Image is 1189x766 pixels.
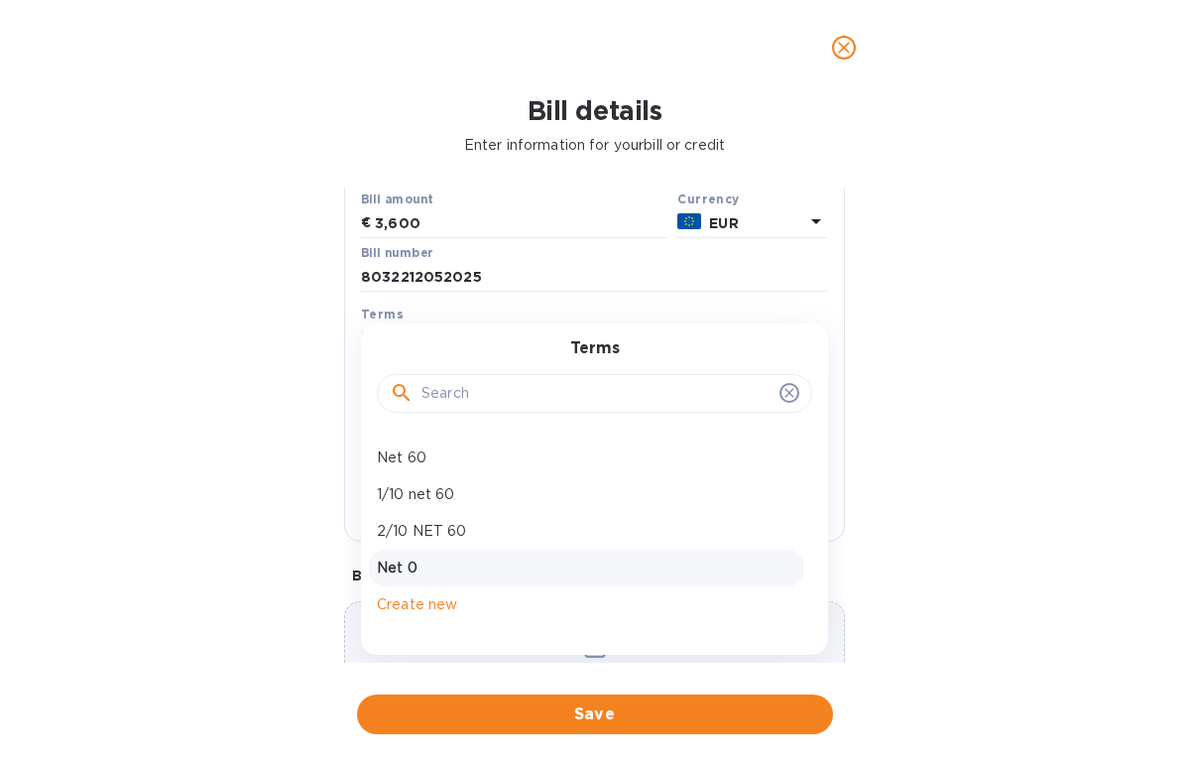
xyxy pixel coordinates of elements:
[421,379,772,409] input: Search
[709,215,738,231] b: EUR
[361,327,450,348] p: Select terms
[377,521,796,542] p: 2/10 NET 60
[373,702,817,726] span: Save
[377,594,796,615] p: Create new
[377,447,796,468] p: Net 60
[375,208,669,238] input: € Enter bill amount
[361,307,404,321] b: Terms
[677,191,739,206] b: Currency
[377,484,796,505] p: 1/10 net 60
[820,24,868,71] button: close
[377,558,796,578] p: Net 0
[357,695,833,734] button: Save
[361,262,828,292] input: Enter bill number
[570,339,620,358] h3: Terms
[352,566,837,585] p: Bill image
[16,95,1173,127] h1: Bill details
[361,208,375,238] div: €
[361,194,432,206] label: Bill amount
[361,248,432,260] label: Bill number
[16,135,1173,156] p: Enter information for your bill or credit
